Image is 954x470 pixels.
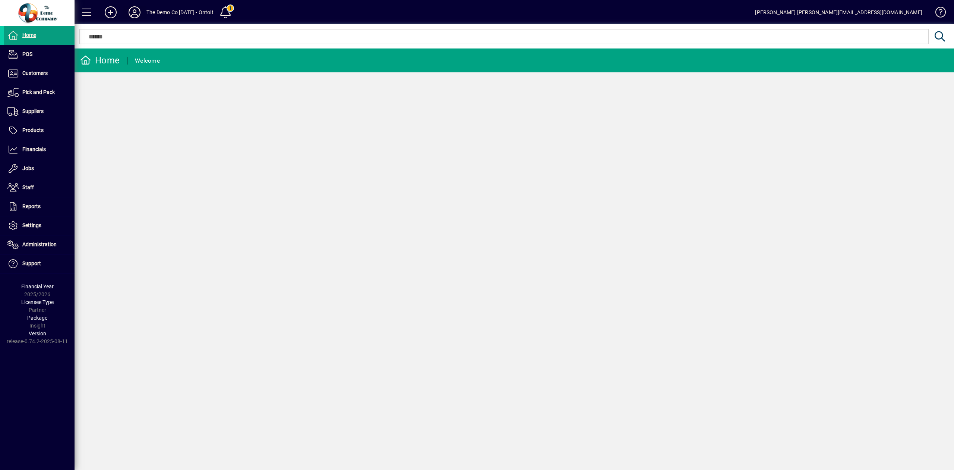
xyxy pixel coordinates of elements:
[29,330,46,336] span: Version
[4,45,75,64] a: POS
[930,1,945,26] a: Knowledge Base
[22,222,41,228] span: Settings
[21,283,54,289] span: Financial Year
[22,184,34,190] span: Staff
[4,140,75,159] a: Financials
[755,6,922,18] div: [PERSON_NAME] [PERSON_NAME][EMAIL_ADDRESS][DOMAIN_NAME]
[22,260,41,266] span: Support
[22,241,57,247] span: Administration
[123,6,146,19] button: Profile
[22,165,34,171] span: Jobs
[146,6,214,18] div: The Demo Co [DATE] - Ontoit
[4,178,75,197] a: Staff
[4,121,75,140] a: Products
[4,83,75,102] a: Pick and Pack
[80,54,120,66] div: Home
[4,254,75,273] a: Support
[4,102,75,121] a: Suppliers
[4,159,75,178] a: Jobs
[4,64,75,83] a: Customers
[22,89,55,95] span: Pick and Pack
[4,216,75,235] a: Settings
[4,235,75,254] a: Administration
[135,55,160,67] div: Welcome
[21,299,54,305] span: Licensee Type
[22,70,48,76] span: Customers
[27,315,47,321] span: Package
[22,127,44,133] span: Products
[4,197,75,216] a: Reports
[22,32,36,38] span: Home
[22,51,32,57] span: POS
[22,203,41,209] span: Reports
[22,108,44,114] span: Suppliers
[99,6,123,19] button: Add
[22,146,46,152] span: Financials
